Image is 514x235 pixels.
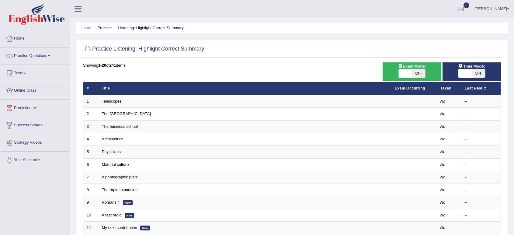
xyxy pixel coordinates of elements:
[83,95,99,108] td: 1
[465,200,498,205] div: –
[0,134,70,149] a: Strategy Videos
[83,171,99,184] td: 7
[465,174,498,180] div: –
[440,188,446,192] em: No
[456,63,488,69] span: Time Mode:
[102,111,151,116] a: The [GEOGRAPHIC_DATA]
[83,133,99,146] td: 4
[440,124,446,129] em: No
[0,65,70,80] a: Tests
[465,212,498,218] div: –
[465,99,498,104] div: –
[465,162,498,168] div: –
[0,47,70,63] a: Practice Questions
[125,213,134,218] em: New
[83,209,99,222] td: 10
[102,188,138,192] a: The rapid expansion
[83,196,99,209] td: 9
[465,124,498,130] div: –
[412,69,425,78] span: OFF
[440,162,446,167] em: No
[99,82,391,95] th: Title
[465,111,498,117] div: –
[465,149,498,155] div: –
[461,82,501,95] th: Last Result
[102,200,120,205] a: Romans 4
[464,2,470,8] span: 0
[465,187,498,193] div: –
[83,158,99,171] td: 6
[83,184,99,196] td: 8
[395,86,425,90] a: Exam Occurring
[102,149,121,154] a: Physicians
[395,63,428,69] span: Exam Mode:
[0,30,70,45] a: Home
[83,62,501,68] div: Showing of items.
[472,69,485,78] span: OFF
[83,146,99,159] td: 5
[83,108,99,121] td: 2
[83,44,204,54] h2: Practice Listening: Highlight Correct Summary
[123,200,133,205] em: New
[83,222,99,234] td: 11
[0,117,70,132] a: Success Stories
[102,225,137,230] a: My next contribution
[109,63,116,68] b: 241
[102,124,138,129] a: The business school
[102,137,123,141] a: Architecture
[0,100,70,115] a: Predictions
[102,175,138,179] a: A photographic plate
[0,82,70,97] a: Online Class
[437,82,461,95] th: Taken
[440,149,446,154] em: No
[83,120,99,133] td: 3
[113,25,184,31] li: Listening: Highlight Correct Summary
[440,200,446,205] em: No
[440,225,446,230] em: No
[102,162,129,167] a: Material culture
[440,213,446,217] em: No
[83,82,99,95] th: #
[102,213,122,217] a: A fast radio
[465,225,498,231] div: –
[383,62,441,81] div: Show exams occurring in exams
[0,152,70,167] a: Your Account
[440,175,446,179] em: No
[465,136,498,142] div: –
[98,63,106,68] b: 1-20
[92,25,112,31] li: Practice
[102,99,122,103] a: Telescopes
[440,137,446,141] em: No
[440,99,446,103] em: No
[440,111,446,116] em: No
[81,26,91,30] a: Home
[140,226,150,230] em: New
